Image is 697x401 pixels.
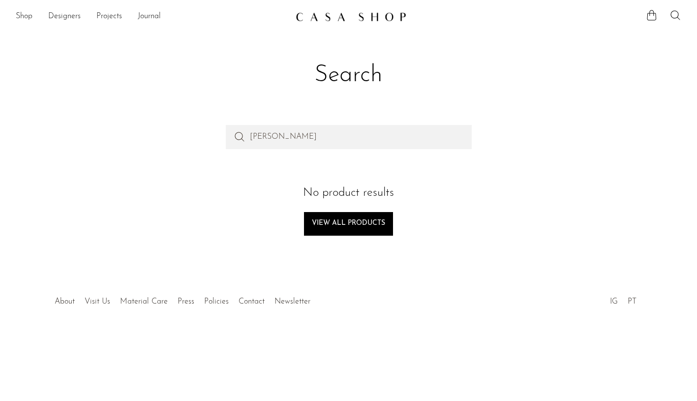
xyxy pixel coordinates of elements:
[178,298,194,306] a: Press
[48,10,81,23] a: Designers
[120,298,168,306] a: Material Care
[55,298,75,306] a: About
[50,290,315,308] ul: Quick links
[204,298,229,306] a: Policies
[304,212,393,236] a: View all products
[605,290,641,308] ul: Social Medias
[50,60,648,91] h1: Search
[239,298,265,306] a: Contact
[226,125,472,149] input: Perform a search
[610,298,618,306] a: IG
[16,10,32,23] a: Shop
[96,10,122,23] a: Projects
[16,8,288,25] ul: NEW HEADER MENU
[85,298,110,306] a: Visit Us
[50,184,648,202] h2: No product results
[16,8,288,25] nav: Desktop navigation
[138,10,161,23] a: Journal
[628,298,636,306] a: PT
